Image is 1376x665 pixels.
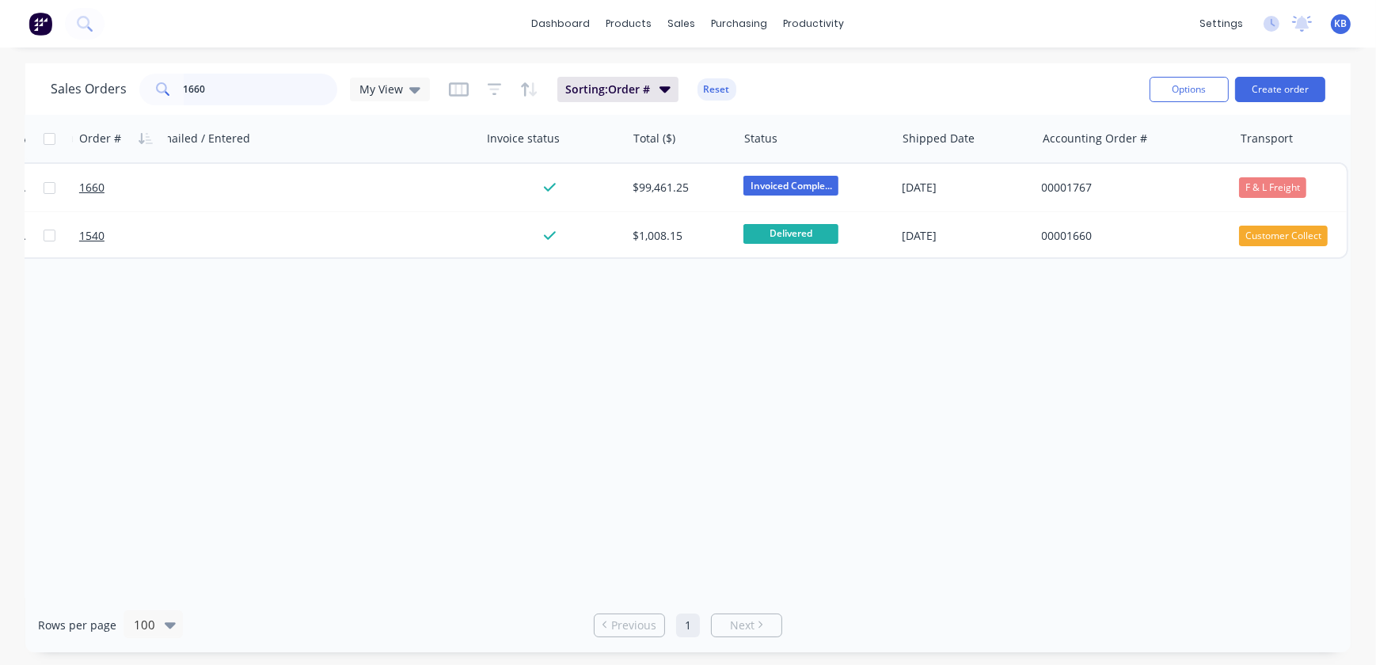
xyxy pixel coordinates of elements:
[704,12,776,36] div: purchasing
[79,131,121,146] div: Order #
[1241,131,1293,146] div: Transport
[743,176,838,196] span: Invoiced Comple...
[903,131,975,146] div: Shipped Date
[743,224,838,244] span: Delivered
[902,178,1029,198] div: [DATE]
[611,617,656,633] span: Previous
[1042,228,1218,244] div: 00001660
[744,131,777,146] div: Status
[155,131,250,146] div: Emailed / Entered
[557,77,678,102] button: Sorting:Order #
[79,164,174,211] a: 1660
[524,12,599,36] a: dashboard
[1042,180,1218,196] div: 00001767
[1335,17,1347,31] span: KB
[633,228,727,244] div: $1,008.15
[1150,77,1229,102] button: Options
[595,617,664,633] a: Previous page
[51,82,127,97] h1: Sales Orders
[587,614,789,637] ul: Pagination
[565,82,650,97] span: Sorting: Order #
[184,74,338,105] input: Search...
[487,131,560,146] div: Invoice status
[1239,177,1306,198] div: F & L Freight
[79,212,174,260] a: 1540
[1239,226,1328,246] div: Customer Collect
[1043,131,1147,146] div: Accounting Order #
[660,12,704,36] div: sales
[676,614,700,637] a: Page 1 is your current page
[79,228,105,244] span: 1540
[79,180,105,196] span: 1660
[633,131,675,146] div: Total ($)
[29,12,52,36] img: Factory
[1192,12,1251,36] div: settings
[38,617,116,633] span: Rows per page
[776,12,853,36] div: productivity
[730,617,755,633] span: Next
[1235,77,1325,102] button: Create order
[599,12,660,36] div: products
[712,617,781,633] a: Next page
[902,226,1029,245] div: [DATE]
[698,78,736,101] button: Reset
[633,180,727,196] div: $99,461.25
[359,81,403,97] span: My View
